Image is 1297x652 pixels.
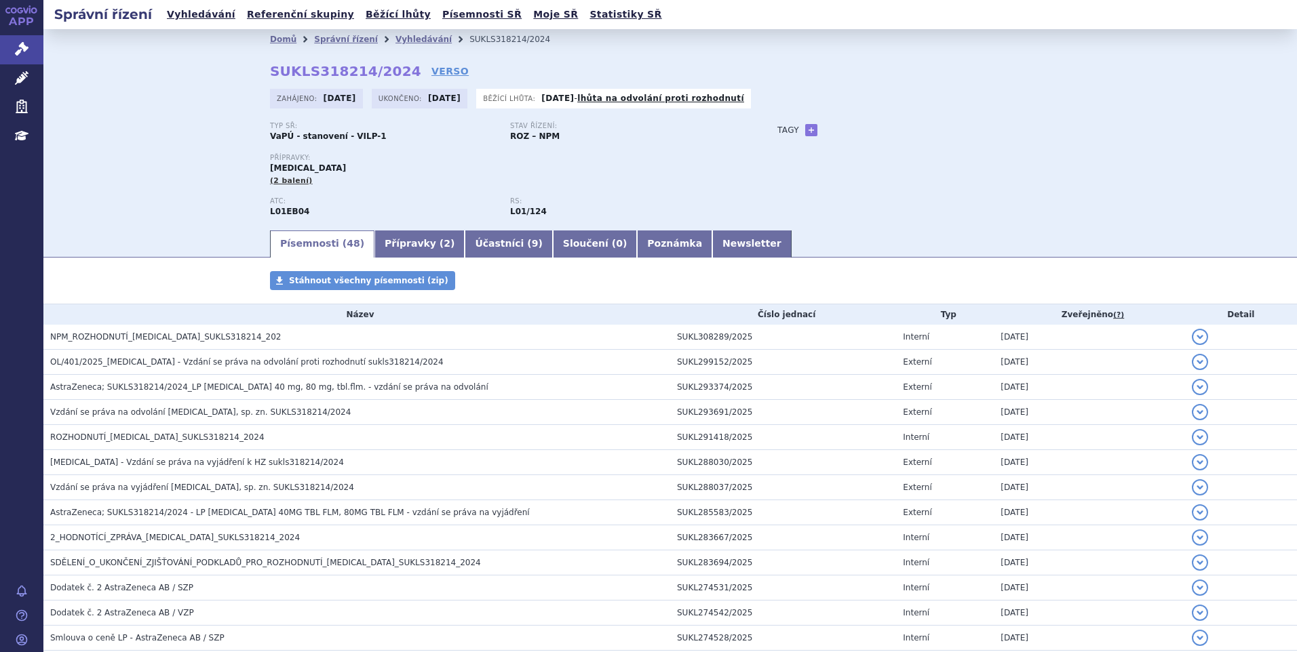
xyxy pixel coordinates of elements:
[903,533,929,542] span: Interní
[483,93,538,104] span: Běžící lhůta:
[994,450,1184,475] td: [DATE]
[1192,504,1208,521] button: detail
[163,5,239,24] a: Vyhledávání
[903,407,931,417] span: Externí
[903,583,929,592] span: Interní
[994,600,1184,626] td: [DATE]
[903,382,931,392] span: Externí
[805,124,817,136] a: +
[994,626,1184,651] td: [DATE]
[541,93,744,104] p: -
[1192,404,1208,420] button: detail
[270,271,455,290] a: Stáhnout všechny písemnosti (zip)
[903,457,931,467] span: Externí
[50,382,488,392] span: AstraZeneca; SUKLS318214/2024_LP TAGRISSO 40 mg, 80 mg, tbl.flm. - vzdání se práva na odvolání
[270,207,309,216] strong: OSIMERTINIB
[469,29,568,49] li: SUKLS318214/2024
[510,131,560,141] strong: ROZ – NPM
[243,5,358,24] a: Referenční skupiny
[1192,529,1208,546] button: detail
[50,583,193,592] span: Dodatek č. 2 AstraZeneca AB / SZP
[994,525,1184,550] td: [DATE]
[50,407,351,417] span: Vzdání se práva na odvolání TAGRISSO, sp. zn. SUKLS318214/2024
[903,608,929,617] span: Interní
[670,450,896,475] td: SUKL288030/2025
[43,304,670,325] th: Název
[670,400,896,425] td: SUKL293691/2025
[712,230,792,258] a: Newsletter
[994,375,1184,400] td: [DATE]
[43,5,163,24] h2: Správní řízení
[896,304,994,325] th: Typ
[670,325,896,350] td: SUKL308289/2025
[1185,304,1297,325] th: Detail
[1192,454,1208,470] button: detail
[994,400,1184,425] td: [DATE]
[270,122,497,130] p: Typ SŘ:
[1192,429,1208,445] button: detail
[903,633,929,643] span: Interní
[270,176,313,185] span: (2 balení)
[994,304,1184,325] th: Zveřejněno
[903,483,931,492] span: Externí
[379,93,425,104] span: Ukončeno:
[324,94,356,103] strong: [DATE]
[994,425,1184,450] td: [DATE]
[50,508,530,517] span: AstraZeneca; SUKLS318214/2024 - LP TAGRISSO 40MG TBL FLM, 80MG TBL FLM - vzdání se práva na vyjád...
[541,94,574,103] strong: [DATE]
[1192,479,1208,495] button: detail
[50,332,281,342] span: NPM_ROZHODNUTÍ_TAGRISSO_SUKLS318214_202
[903,558,929,567] span: Interní
[50,633,225,643] span: Smlouva o ceně LP - AstraZeneca AB / SZP
[994,500,1184,525] td: [DATE]
[465,230,552,258] a: Účastníci (9)
[553,230,637,258] a: Sloučení (0)
[585,5,665,24] a: Statistiky SŘ
[270,35,296,44] a: Domů
[50,608,194,617] span: Dodatek č. 2 AstraZeneca AB / VZP
[777,122,799,138] h3: Tagy
[431,64,469,78] a: VERSO
[270,197,497,205] p: ATC:
[670,475,896,500] td: SUKL288037/2025
[270,154,750,162] p: Přípravky:
[1192,630,1208,646] button: detail
[277,93,320,104] span: Zahájeno:
[270,230,374,258] a: Písemnosti (48)
[577,94,744,103] a: lhůta na odvolání proti rozhodnutí
[994,550,1184,575] td: [DATE]
[1192,379,1208,395] button: detail
[670,350,896,375] td: SUKL299152/2025
[994,350,1184,375] td: [DATE]
[670,600,896,626] td: SUKL274542/2025
[50,432,265,442] span: ROZHODNUTÍ_TAGRISSO_SUKLS318214_2024
[395,35,452,44] a: Vyhledávání
[270,63,421,79] strong: SUKLS318214/2024
[438,5,526,24] a: Písemnosti SŘ
[616,238,623,249] span: 0
[50,357,444,367] span: OL/401/2025_TAGRISSO - Vzdání se práva na odvolání proti rozhodnutí sukls318214/2024
[50,533,300,542] span: 2_HODNOTÍCÍ_ZPRÁVA_TAGRISSO_SUKLS318214_2024
[510,197,737,205] p: RS:
[994,475,1184,500] td: [DATE]
[903,332,929,342] span: Interní
[510,122,737,130] p: Stav řízení:
[50,457,344,467] span: TAGRISSO - Vzdání se práva na vyjádření k HZ sukls318214/2024
[670,500,896,525] td: SUKL285583/2025
[314,35,378,44] a: Správní řízení
[270,131,387,141] strong: VaPÚ - stanovení - VILP-1
[670,626,896,651] td: SUKL274528/2025
[670,575,896,600] td: SUKL274531/2025
[670,304,896,325] th: Číslo jednací
[1192,354,1208,370] button: detail
[50,483,354,492] span: Vzdání se práva na vyjádření TAGRISSO, sp. zn. SUKLS318214/2024
[270,163,346,173] span: [MEDICAL_DATA]
[1192,554,1208,571] button: detail
[444,238,450,249] span: 2
[670,525,896,550] td: SUKL283667/2025
[50,558,481,567] span: SDĚLENÍ_O_UKONČENÍ_ZJIŠŤOVÁNÍ_PODKLADŮ_PRO_ROZHODNUTÍ_TAGRISSO_SUKLS318214_2024
[529,5,582,24] a: Moje SŘ
[1192,605,1208,621] button: detail
[532,238,539,249] span: 9
[1192,579,1208,596] button: detail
